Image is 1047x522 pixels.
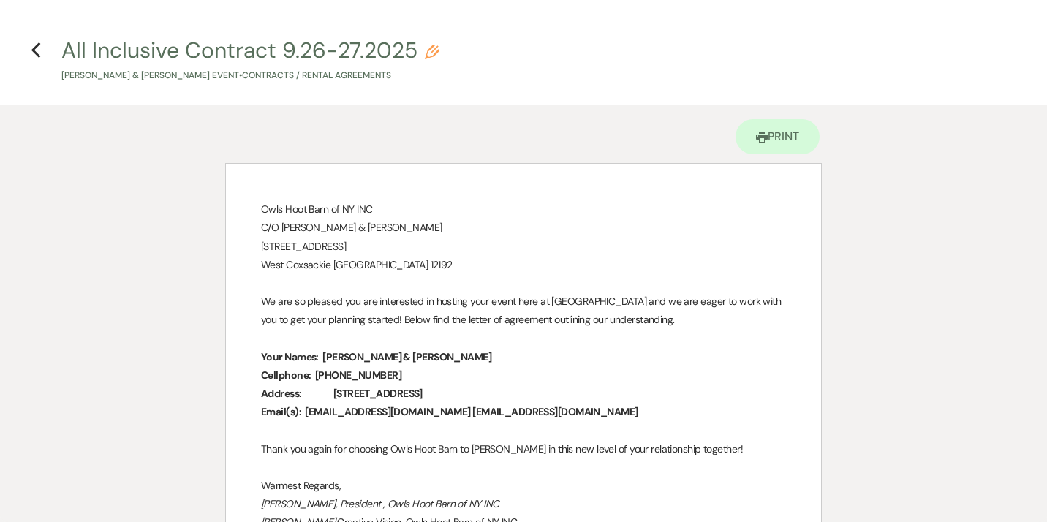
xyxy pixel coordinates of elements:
span: [PHONE_NUMBER] [314,367,403,384]
p: Owls Hoot Barn of NY INC [261,200,786,219]
a: Print [736,119,820,154]
span: [STREET_ADDRESS] [332,385,424,402]
button: All Inclusive Contract 9.26-27.2025[PERSON_NAME] & [PERSON_NAME] Event•Contracts / Rental Agreements [61,39,439,83]
p: [STREET_ADDRESS] [261,238,786,256]
strong: Address: [261,387,302,400]
p: We are so pleased you are interested in hosting your event here at [GEOGRAPHIC_DATA] and we are e... [261,292,786,329]
span: [PERSON_NAME] & [PERSON_NAME] [321,349,493,366]
span: [EMAIL_ADDRESS][DOMAIN_NAME] [EMAIL_ADDRESS][DOMAIN_NAME] [303,404,639,420]
em: [PERSON_NAME], President , Owls Hoot Barn of NY INC [261,497,499,510]
p: West Coxsackie [GEOGRAPHIC_DATA] 12192 [261,256,786,274]
p: C/O [PERSON_NAME] & [PERSON_NAME] [261,219,786,237]
p: [PERSON_NAME] & [PERSON_NAME] Event • Contracts / Rental Agreements [61,69,439,83]
p: Thank you again for choosing Owls Hoot Barn to [PERSON_NAME] in this new level of your relationsh... [261,440,786,458]
strong: Email(s): [261,405,301,418]
p: Warmest Regards, [261,477,786,495]
strong: Cellphone: [261,368,311,382]
strong: Your Names: [261,350,319,363]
